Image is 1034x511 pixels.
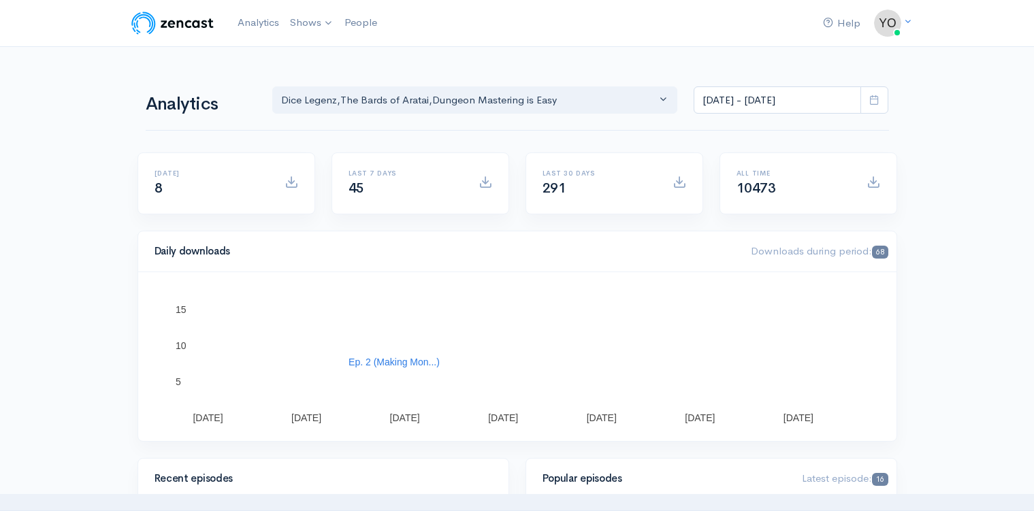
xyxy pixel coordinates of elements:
text: [DATE] [193,412,223,423]
img: ... [874,10,901,37]
a: Shows [285,8,339,38]
text: [DATE] [685,412,715,423]
span: 16 [872,473,888,486]
span: 8 [155,180,163,197]
text: Ep. 2 (Making Mon...) [349,357,440,367]
a: People [339,8,383,37]
a: Help [818,9,866,38]
text: 15 [176,304,187,315]
span: Downloads during period: [751,244,888,257]
span: 10473 [737,180,776,197]
text: 5 [176,376,181,387]
img: ZenCast Logo [129,10,216,37]
svg: A chart. [155,289,880,425]
span: 68 [872,246,888,259]
text: ) [737,354,740,365]
h1: Analytics [146,95,256,114]
div: Dice Legenz , The Bards of Aratai , Dungeon Mastering is Easy [281,93,657,108]
h6: [DATE] [155,169,268,177]
h6: All time [737,169,850,177]
span: Latest episode: [802,472,888,484]
text: Ep. 3 ( [724,311,753,322]
h4: Popular episodes [543,473,786,484]
text: [DATE] [783,412,813,423]
text: [DATE] [291,412,321,423]
text: [DATE] [389,412,419,423]
input: analytics date range selector [694,86,861,114]
h6: Last 7 days [349,169,462,177]
span: 291 [543,180,566,197]
text: [DATE] [488,412,518,423]
text: [DATE] [586,412,616,423]
a: Analytics [232,8,285,37]
h6: Last 30 days [543,169,656,177]
h4: Daily downloads [155,246,735,257]
span: 45 [349,180,364,197]
h4: Recent episodes [155,473,484,484]
text: 10 [176,340,187,351]
button: Dice Legenz, The Bards of Aratai, Dungeon Mastering is Easy [272,86,678,114]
